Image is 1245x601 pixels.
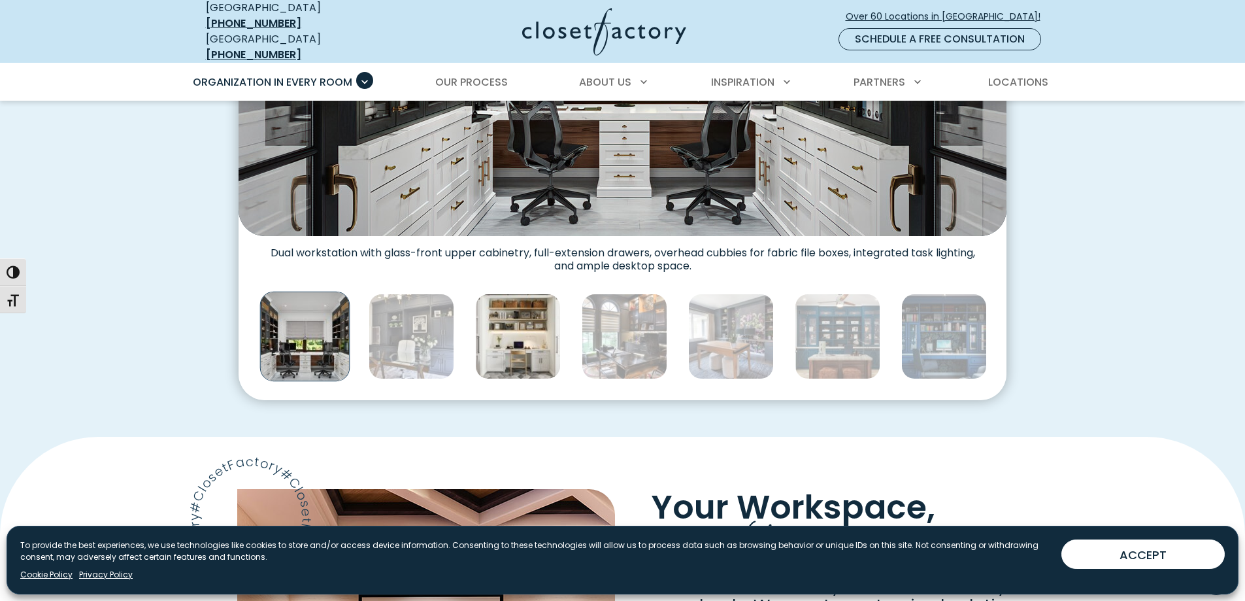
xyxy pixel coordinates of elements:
span: Our Process [435,75,508,90]
figcaption: Dual workstation with glass-front upper cabinetry, full-extension drawers, overhead cubbies for f... [239,236,1006,273]
img: Dual workstation home office with glass-front upper cabinetry, full-extension drawers, overhead c... [260,292,350,382]
span: About Us [579,75,631,90]
span: Your [652,519,729,566]
span: Locations [988,75,1048,90]
span: Inspiration [711,75,774,90]
nav: Primary Menu [184,64,1062,101]
span: Your Workspace, [652,484,935,530]
a: Privacy Policy [79,569,133,581]
a: Cookie Policy [20,569,73,581]
a: [PHONE_NUMBER] [206,16,301,31]
span: Partners [854,75,905,90]
img: Custom home office with blue built-ins, glass-front cabinets, adjustable shelving, custom drawer ... [901,294,987,379]
span: Way [737,499,828,569]
a: Schedule a Free Consultation [838,28,1041,50]
span: Over 60 Locations in [GEOGRAPHIC_DATA]! [846,10,1051,24]
img: Custom home office grey cabinetry with wall safe and mini fridge [369,294,454,379]
a: [PHONE_NUMBER] [206,47,301,62]
img: Built-in blue cabinetry with mesh-front doors and open shelving displays accessories like labeled... [795,294,880,379]
span: Organization in Every Room [193,75,352,90]
img: Modern home office with floral accent wallpaper, matte charcoal built-ins, and a light oak desk f... [688,294,774,379]
a: Over 60 Locations in [GEOGRAPHIC_DATA]! [845,5,1052,28]
div: [GEOGRAPHIC_DATA] [206,31,395,63]
img: Compact, closet-style workstation with two-tier open shelving, wicker baskets, framed prints, and... [475,294,561,379]
img: Closet Factory Logo [522,8,686,56]
p: To provide the best experiences, we use technologies like cookies to store and/or access device i... [20,540,1051,563]
button: ACCEPT [1061,540,1225,569]
img: Sophisticated home office with dark wood cabinetry, metallic backsplash, under-cabinet lighting, ... [582,294,667,379]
